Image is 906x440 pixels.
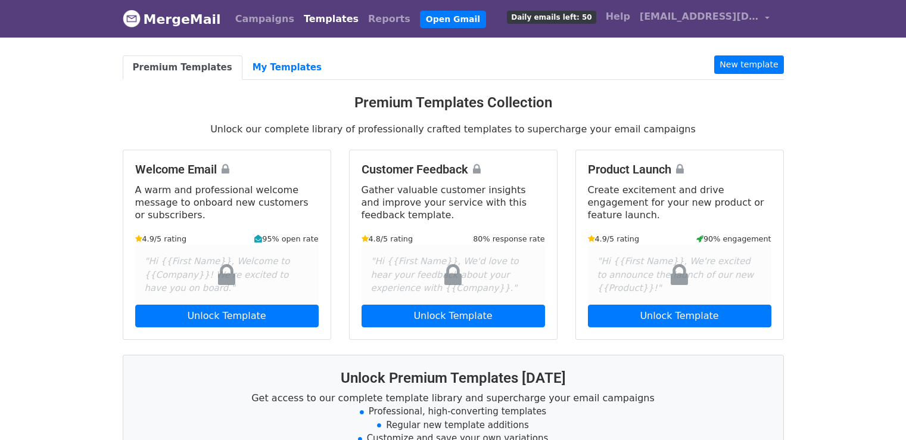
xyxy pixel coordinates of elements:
small: 80% response rate [473,233,544,244]
a: Templates [299,7,363,31]
h3: Premium Templates Collection [123,94,784,111]
a: New template [714,55,783,74]
p: Unlock our complete library of professionally crafted templates to supercharge your email campaigns [123,123,784,135]
li: Regular new template additions [138,419,769,432]
div: "Hi {{First Name}}, Welcome to {{Company}}! We're excited to have you on board." [135,245,319,305]
small: 90% engagement [696,233,771,244]
small: 4.9/5 rating [135,233,187,244]
p: Create excitement and drive engagement for your new product or feature launch. [588,184,771,221]
h3: Unlock Premium Templates [DATE] [138,370,769,387]
li: Professional, high-converting templates [138,405,769,419]
a: Help [601,5,635,29]
span: Daily emails left: 50 [507,11,596,24]
img: MergeMail logo [123,10,141,27]
a: Open Gmail [420,11,486,28]
p: A warm and professional welcome message to onboard new customers or subscribers. [135,184,319,221]
div: "Hi {{First Name}}, We'd love to hear your feedback about your experience with {{Company}}." [362,245,545,305]
a: Unlock Template [135,305,319,327]
a: My Templates [242,55,332,80]
a: Premium Templates [123,55,242,80]
h4: Welcome Email [135,162,319,176]
a: Unlock Template [588,305,771,327]
a: Reports [363,7,415,31]
small: 95% open rate [254,233,318,244]
span: [EMAIL_ADDRESS][DOMAIN_NAME] [640,10,759,24]
div: "Hi {{First Name}}, We're excited to announce the launch of our new {{Product}}!" [588,245,771,305]
p: Get access to our complete template library and supercharge your email campaigns [138,392,769,404]
a: [EMAIL_ADDRESS][DOMAIN_NAME] [635,5,774,33]
a: Campaigns [231,7,299,31]
h4: Product Launch [588,162,771,176]
small: 4.9/5 rating [588,233,640,244]
a: Daily emails left: 50 [502,5,600,29]
a: MergeMail [123,7,221,32]
p: Gather valuable customer insights and improve your service with this feedback template. [362,184,545,221]
a: Unlock Template [362,305,545,327]
h4: Customer Feedback [362,162,545,176]
small: 4.8/5 rating [362,233,413,244]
